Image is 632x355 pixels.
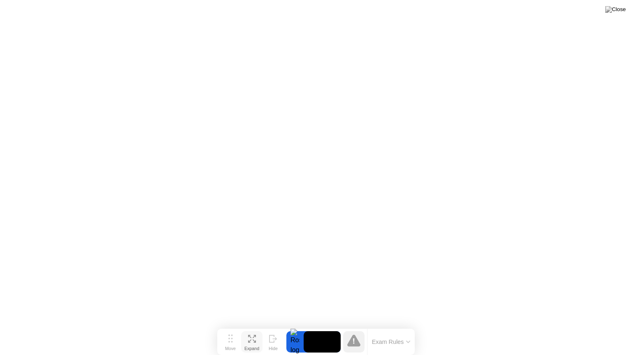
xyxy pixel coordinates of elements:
[605,6,626,13] img: Close
[244,346,259,351] div: Expand
[263,331,284,353] button: Hide
[241,331,263,353] button: Expand
[220,331,241,353] button: Move
[369,338,413,346] button: Exam Rules
[269,346,278,351] div: Hide
[225,346,236,351] div: Move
